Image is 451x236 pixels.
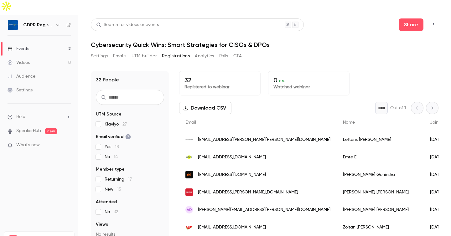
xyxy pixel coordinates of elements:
h1: Cybersecurity Quick Wins: Smart Strategies for CISOs & DPOs [91,41,438,49]
a: SpeakerHub [16,128,41,134]
button: Polls [219,51,228,61]
span: [EMAIL_ADDRESS][DOMAIN_NAME] [198,224,266,231]
span: Help [16,114,25,120]
img: kyprianou.com [185,136,193,143]
span: New [105,186,121,192]
div: [PERSON_NAME] [PERSON_NAME] [337,183,424,201]
li: help-dropdown-opener [8,114,71,120]
span: [EMAIL_ADDRESS][DOMAIN_NAME] [198,154,266,161]
div: Settings [8,87,33,93]
span: [EMAIL_ADDRESS][PERSON_NAME][DOMAIN_NAME] [198,189,298,196]
span: 17 [128,177,132,182]
span: Yes [105,144,119,150]
div: Events [8,46,29,52]
span: Klaviyo [105,121,127,127]
button: Share [399,18,423,31]
p: Out of 1 [390,105,406,111]
button: Analytics [195,51,214,61]
p: Registered to webinar [184,84,255,90]
div: Videos [8,59,30,66]
h1: 32 People [96,76,119,84]
div: [PERSON_NAME] Geninska [337,166,424,183]
button: Emails [113,51,126,61]
span: 32 [114,210,118,214]
button: Settings [91,51,108,61]
span: new [45,128,57,134]
span: No [105,209,118,215]
span: Email verified [96,134,131,140]
span: UTM Source [96,111,122,117]
div: Audience [8,73,35,80]
div: Lefteris [PERSON_NAME] [337,131,424,148]
span: Views [96,221,108,228]
span: 15 [117,187,121,192]
span: Name [343,120,355,125]
img: GDPR Register [8,20,18,30]
span: Member type [96,166,125,172]
span: 18 [115,145,119,149]
p: 0 [273,76,344,84]
div: Search for videos or events [96,22,159,28]
button: CTA [233,51,242,61]
img: tbibank.bg [185,171,193,178]
button: Registrations [162,51,190,61]
span: 14 [114,155,118,159]
p: Watched webinar [273,84,344,90]
img: katanamrp.com [185,153,193,161]
span: [EMAIL_ADDRESS][DOMAIN_NAME] [198,172,266,178]
p: 32 [184,76,255,84]
img: molromania.ro [185,223,193,231]
span: Email [185,120,196,125]
span: Returning [105,176,132,182]
button: UTM builder [132,51,157,61]
span: AD [187,207,192,213]
span: [EMAIL_ADDRESS][PERSON_NAME][PERSON_NAME][DOMAIN_NAME] [198,136,330,143]
span: 27 [122,122,127,126]
div: [PERSON_NAME] [PERSON_NAME] [337,201,424,218]
div: Emre E [337,148,424,166]
span: What's new [16,142,40,148]
span: No [105,154,118,160]
img: xerox.com [185,188,193,196]
h6: GDPR Register [23,22,53,28]
button: Download CSV [179,102,231,114]
div: Zoltan [PERSON_NAME] [337,218,424,236]
span: Join date [430,120,449,125]
span: 0 % [279,79,285,83]
span: Attended [96,199,117,205]
span: [PERSON_NAME][EMAIL_ADDRESS][PERSON_NAME][DOMAIN_NAME] [198,207,330,213]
